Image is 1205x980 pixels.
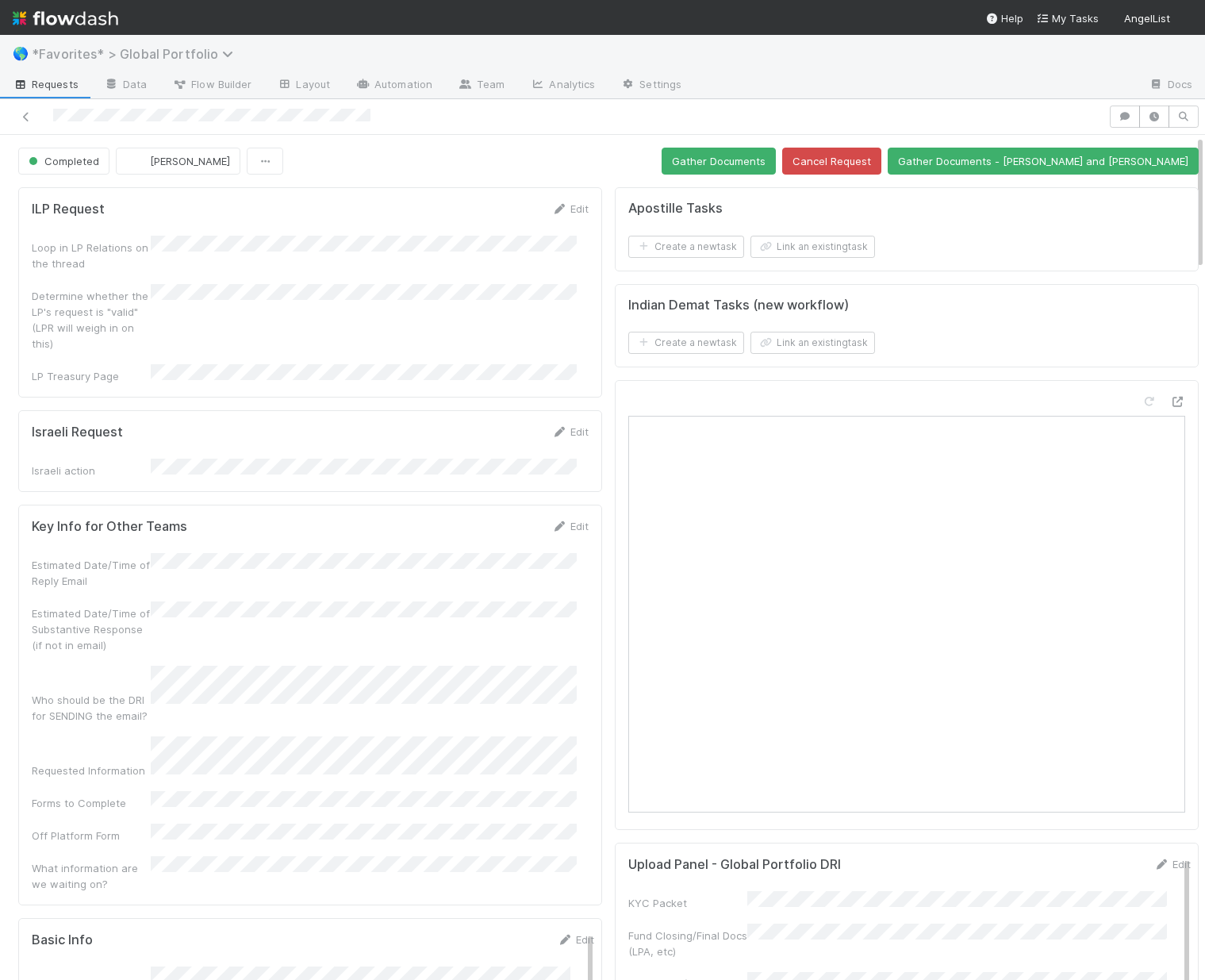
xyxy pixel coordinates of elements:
[32,240,151,271] div: Loop in LP Relations on the thread
[32,795,151,811] div: Forms to Complete
[662,148,776,175] button: Gather Documents
[172,76,251,92] span: Flow Builder
[32,763,151,778] div: Requested Information
[25,155,99,167] span: Completed
[628,298,849,313] h5: Indian Demat Tasks (new workflow)
[13,76,79,92] span: Requests
[750,236,875,258] button: Link an existingtask
[32,368,151,384] div: LP Treasury Page
[32,202,105,217] h5: ILP Request
[32,692,151,724] div: Who should be the DRI for SENDING the email?
[32,519,187,535] h5: Key Info for Other Teams
[32,828,151,844] div: Off Platform Form
[13,5,118,32] img: logo-inverted-e16ddd16eac7371096b0.svg
[18,148,109,175] button: Completed
[1036,10,1099,26] a: My Tasks
[129,153,145,169] img: avatar_5bf5c33b-3139-4939-a495-cbf9fc6ebf7e.png
[264,73,343,98] a: Layout
[32,425,123,440] h5: Israeli Request
[13,47,29,60] span: 🌎
[1136,73,1205,98] a: Docs
[32,557,151,589] div: Estimated Date/Time of Reply Email
[32,463,151,478] div: Israeli action
[1124,12,1170,25] span: AngelList
[32,288,151,352] div: Determine whether the LP's request is "valid" (LPR will weigh in on this)
[159,73,264,98] a: Flow Builder
[1036,12,1099,25] span: My Tasks
[628,201,723,217] h5: Apostille Tasks
[888,148,1199,175] button: Gather Documents - [PERSON_NAME] and [PERSON_NAME]
[32,860,151,892] div: What information are we waiting on?
[32,605,151,653] div: Estimated Date/Time of Substantive Response (if not in email)
[628,928,747,959] div: Fund Closing/Final Docs (LPA, etc)
[551,202,589,215] a: Edit
[557,933,594,946] a: Edit
[1176,11,1192,27] img: avatar_5bf5c33b-3139-4939-a495-cbf9fc6ebf7e.png
[32,46,241,62] span: *Favorites* > Global Portfolio
[782,148,881,175] button: Cancel Request
[628,857,841,873] h5: Upload Panel - Global Portfolio DRI
[343,73,445,98] a: Automation
[628,895,747,911] div: KYC Packet
[517,73,608,98] a: Analytics
[628,332,744,354] button: Create a newtask
[750,332,875,354] button: Link an existingtask
[608,73,694,98] a: Settings
[150,155,230,167] span: [PERSON_NAME]
[445,73,517,98] a: Team
[628,236,744,258] button: Create a newtask
[32,932,93,948] h5: Basic Info
[551,520,589,532] a: Edit
[985,10,1023,26] div: Help
[116,148,240,175] button: [PERSON_NAME]
[1153,858,1191,870] a: Edit
[91,73,159,98] a: Data
[551,425,589,438] a: Edit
